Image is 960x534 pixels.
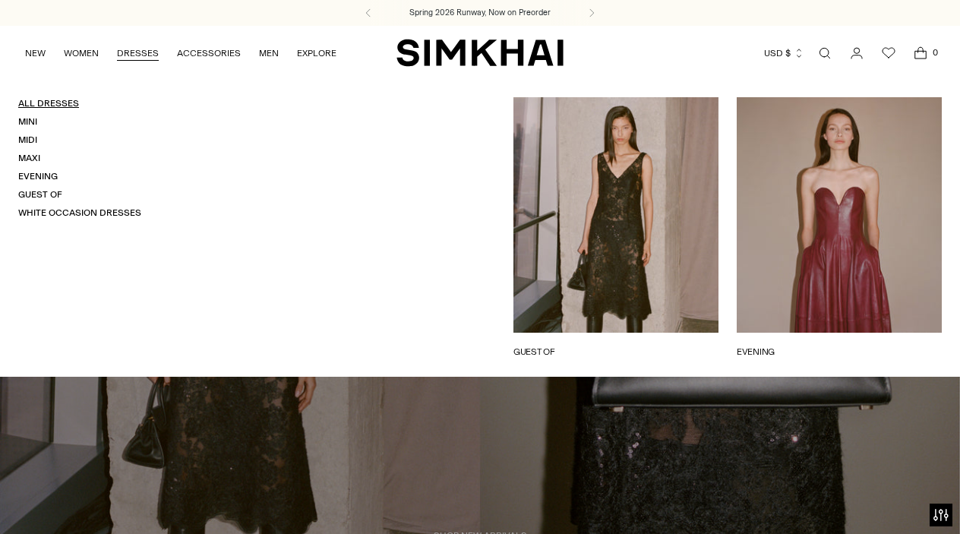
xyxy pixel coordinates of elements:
[64,36,99,70] a: WOMEN
[177,36,241,70] a: ACCESSORIES
[297,36,336,70] a: EXPLORE
[25,36,46,70] a: NEW
[873,38,904,68] a: Wishlist
[842,38,872,68] a: Go to the account page
[259,36,279,70] a: MEN
[409,7,551,19] a: Spring 2026 Runway, Now on Preorder
[810,38,840,68] a: Open search modal
[905,38,936,68] a: Open cart modal
[764,36,804,70] button: USD $
[396,38,564,68] a: SIMKHAI
[928,46,942,59] span: 0
[117,36,159,70] a: DRESSES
